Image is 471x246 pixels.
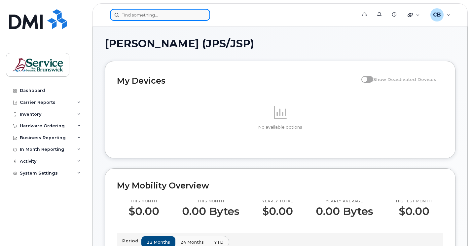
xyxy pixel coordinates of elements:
[361,73,367,78] input: Show Deactivated Devices
[214,239,224,245] span: YTD
[105,39,254,49] span: [PERSON_NAME] (JPS/JSP)
[117,181,443,190] h2: My Mobility Overview
[128,199,159,204] p: This month
[117,124,443,130] p: No available options
[396,199,432,204] p: Highest month
[182,199,239,204] p: This month
[373,77,436,82] span: Show Deactivated Devices
[180,239,204,245] span: 24 months
[262,199,293,204] p: Yearly total
[316,205,373,217] p: 0.00 Bytes
[122,238,141,244] p: Period
[182,205,239,217] p: 0.00 Bytes
[316,199,373,204] p: Yearly average
[128,205,159,217] p: $0.00
[262,205,293,217] p: $0.00
[396,205,432,217] p: $0.00
[117,76,358,86] h2: My Devices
